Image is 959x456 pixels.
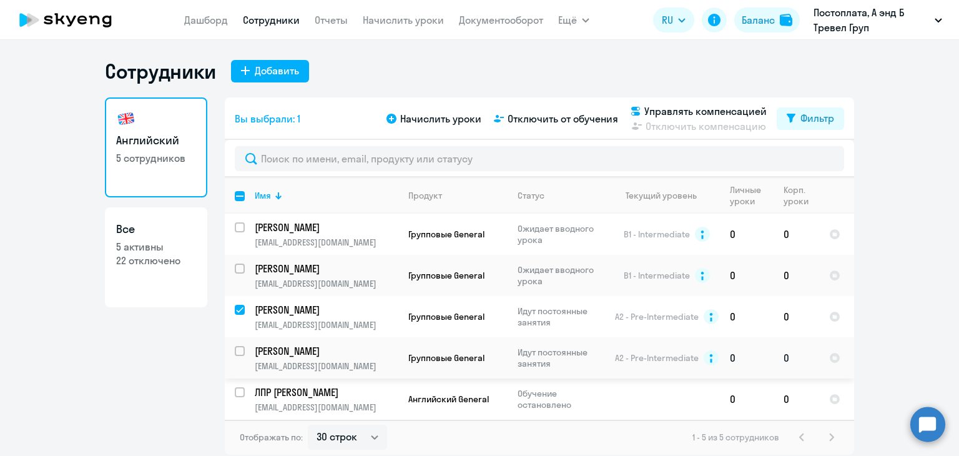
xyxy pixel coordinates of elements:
[807,5,948,35] button: Постоплата, А энд Б Тревел Груп
[255,221,396,234] p: [PERSON_NAME]
[255,237,398,248] p: [EMAIL_ADDRESS][DOMAIN_NAME]
[116,221,196,237] h3: Все
[255,63,299,78] div: Добавить
[734,7,800,32] button: Балансbalance
[408,229,484,240] span: Групповые General
[255,303,396,317] p: [PERSON_NAME]
[508,111,618,126] span: Отключить от обучения
[518,264,603,287] p: Ожидает вводного урока
[105,97,207,197] a: Английский5 сотрудников
[558,12,577,27] span: Ещё
[720,296,774,337] td: 0
[255,221,398,234] a: [PERSON_NAME]
[720,214,774,255] td: 0
[255,360,398,372] p: [EMAIL_ADDRESS][DOMAIN_NAME]
[518,190,544,201] div: Статус
[408,190,507,201] div: Продукт
[518,190,603,201] div: Статус
[644,104,767,119] span: Управлять компенсацией
[255,385,396,399] p: ЛПР [PERSON_NAME]
[518,347,603,369] p: Идут постоянные занятия
[363,14,444,26] a: Начислить уроки
[615,311,699,322] span: A2 - Pre-Intermediate
[255,303,398,317] a: [PERSON_NAME]
[614,190,719,201] div: Текущий уровень
[116,151,196,165] p: 5 сотрудников
[720,255,774,296] td: 0
[255,262,396,275] p: [PERSON_NAME]
[255,262,398,275] a: [PERSON_NAME]
[235,146,844,171] input: Поиск по имени, email, продукту или статусу
[459,14,543,26] a: Документооборот
[730,184,762,207] div: Личные уроки
[255,190,271,201] div: Имя
[800,111,834,126] div: Фильтр
[624,229,690,240] span: B1 - Intermediate
[255,344,396,358] p: [PERSON_NAME]
[720,337,774,379] td: 0
[626,190,697,201] div: Текущий уровень
[692,432,779,443] span: 1 - 5 из 5 сотрудников
[518,223,603,245] p: Ожидает вводного урока
[558,7,589,32] button: Ещё
[774,296,819,337] td: 0
[784,184,809,207] div: Корп. уроки
[315,14,348,26] a: Отчеты
[243,14,300,26] a: Сотрудники
[408,311,484,322] span: Групповые General
[408,352,484,364] span: Групповые General
[408,270,484,281] span: Групповые General
[742,12,775,27] div: Баланс
[255,385,398,399] a: ЛПР [PERSON_NAME]
[235,111,300,126] span: Вы выбрали: 1
[774,379,819,420] td: 0
[184,14,228,26] a: Дашборд
[730,184,773,207] div: Личные уроки
[240,432,303,443] span: Отображать по:
[777,107,844,130] button: Фильтр
[231,60,309,82] button: Добавить
[774,337,819,379] td: 0
[653,7,694,32] button: RU
[255,190,398,201] div: Имя
[408,190,442,201] div: Продукт
[784,184,819,207] div: Корп. уроки
[814,5,930,35] p: Постоплата, А энд Б Тревел Груп
[720,379,774,420] td: 0
[408,394,489,405] span: Английский General
[255,402,398,413] p: [EMAIL_ADDRESS][DOMAIN_NAME]
[105,207,207,307] a: Все5 активны22 отключено
[400,111,481,126] span: Начислить уроки
[774,255,819,296] td: 0
[518,388,603,410] p: Обучение остановлено
[116,109,136,129] img: english
[518,305,603,328] p: Идут постоянные занятия
[105,59,216,84] h1: Сотрудники
[116,254,196,267] p: 22 отключено
[662,12,673,27] span: RU
[255,319,398,330] p: [EMAIL_ADDRESS][DOMAIN_NAME]
[615,352,699,364] span: A2 - Pre-Intermediate
[624,270,690,281] span: B1 - Intermediate
[255,278,398,289] p: [EMAIL_ADDRESS][DOMAIN_NAME]
[116,240,196,254] p: 5 активны
[780,14,792,26] img: balance
[116,132,196,149] h3: Английский
[774,214,819,255] td: 0
[255,344,398,358] a: [PERSON_NAME]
